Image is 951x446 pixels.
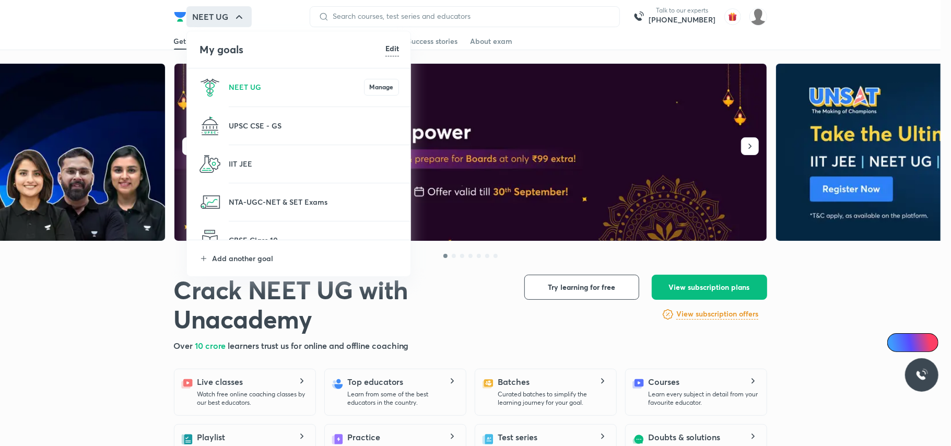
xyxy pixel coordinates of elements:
img: UPSC CSE - GS [199,115,220,136]
p: IIT JEE [229,158,399,169]
h6: Edit [385,43,399,54]
img: CBSE Class 10 [199,230,220,251]
button: Manage [364,79,399,96]
p: NEET UG [229,81,364,92]
img: NEET UG [199,77,220,98]
img: NTA-UGC-NET & SET Exams [199,192,220,213]
p: Add another goal [212,253,399,264]
img: IIT JEE [199,154,220,174]
h4: My goals [199,42,385,57]
p: UPSC CSE - GS [229,120,399,131]
p: NTA-UGC-NET & SET Exams [229,196,399,207]
p: CBSE Class 10 [229,234,399,245]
